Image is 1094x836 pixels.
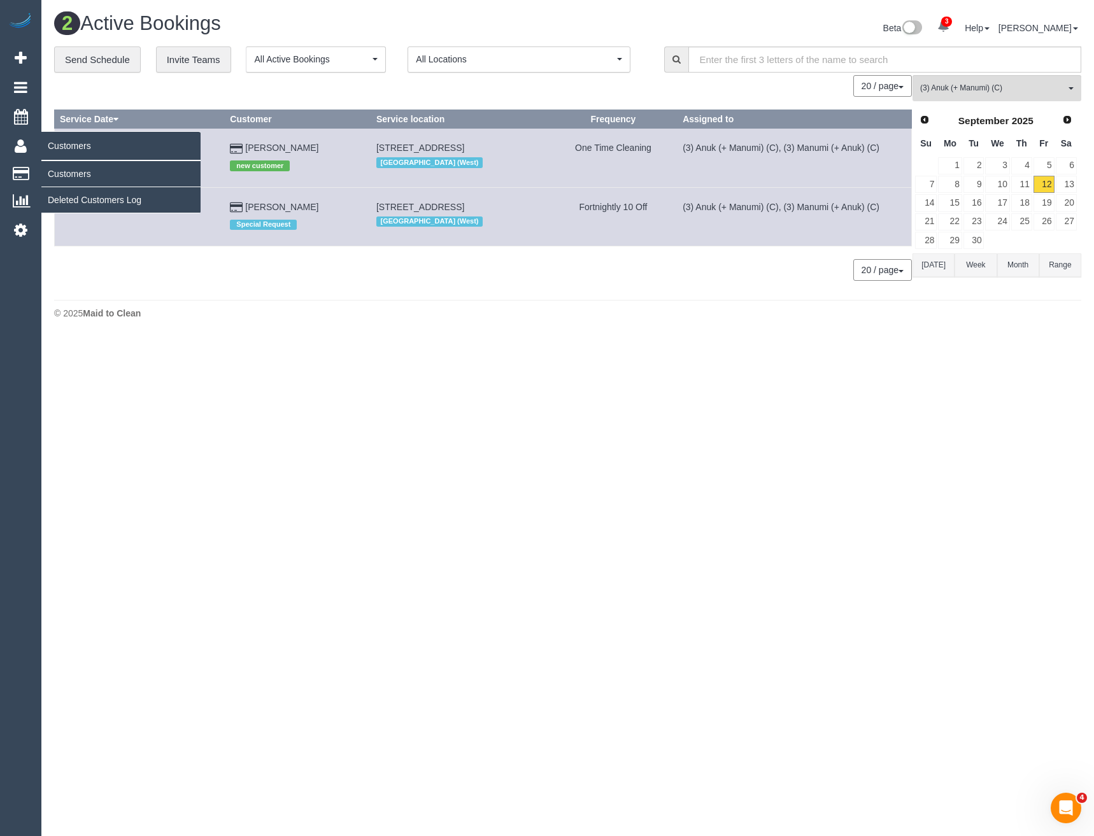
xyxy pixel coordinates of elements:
[156,46,231,73] a: Invite Teams
[246,46,386,73] button: All Active Bookings
[376,213,544,230] div: Location
[1056,213,1077,230] a: 27
[913,75,1081,95] ol: All Teams
[1012,115,1034,126] span: 2025
[688,46,1081,73] input: Enter the first 3 letters of the name to search
[41,131,201,160] span: Customers
[998,23,1078,33] a: [PERSON_NAME]
[920,138,932,148] span: Sunday
[245,143,318,153] a: [PERSON_NAME]
[985,194,1009,211] a: 17
[678,187,912,246] td: Assigned to
[920,83,1065,94] span: (3) Anuk (+ Manumi) (C)
[1011,176,1032,193] a: 11
[1011,194,1032,211] a: 18
[915,213,937,230] a: 21
[376,202,464,212] span: [STREET_ADDRESS]
[41,161,201,187] a: Customers
[963,232,984,249] a: 30
[225,129,371,187] td: Customer
[963,194,984,211] a: 16
[1056,176,1077,193] a: 13
[1039,138,1048,148] span: Friday
[944,138,956,148] span: Monday
[1011,157,1032,174] a: 4
[955,253,997,277] button: Week
[54,13,558,34] h1: Active Bookings
[1056,157,1077,174] a: 6
[549,129,677,187] td: Frequency
[41,160,201,213] ul: Customers
[1034,176,1055,193] a: 12
[230,203,243,212] i: Credit Card Payment
[54,46,141,73] a: Send Schedule
[1034,213,1055,230] a: 26
[1039,253,1081,277] button: Range
[371,187,549,246] td: Service location
[913,75,1081,101] button: (3) Anuk (+ Manumi) (C)
[55,129,225,187] td: Schedule date
[55,110,225,129] th: Service Date
[376,143,464,153] span: [STREET_ADDRESS]
[371,110,549,129] th: Service location
[915,194,937,211] a: 14
[1034,194,1055,211] a: 19
[938,157,962,174] a: 1
[230,220,297,230] span: Special Request
[678,129,912,187] td: Assigned to
[1058,111,1076,129] a: Next
[931,13,956,41] a: 3
[985,176,1009,193] a: 10
[371,129,549,187] td: Service location
[1011,213,1032,230] a: 25
[915,176,937,193] a: 7
[853,259,912,281] button: 20 / page
[938,213,962,230] a: 22
[965,23,990,33] a: Help
[549,110,677,129] th: Frequency
[938,194,962,211] a: 15
[1077,793,1087,803] span: 4
[915,232,937,249] a: 28
[1016,138,1027,148] span: Thursday
[991,138,1004,148] span: Wednesday
[678,110,912,129] th: Assigned to
[225,110,371,129] th: Customer
[416,53,614,66] span: All Locations
[254,53,369,66] span: All Active Bookings
[958,115,1009,126] span: September
[376,157,483,167] span: [GEOGRAPHIC_DATA] (West)
[901,20,922,37] img: New interface
[853,75,912,97] button: 20 / page
[969,138,979,148] span: Tuesday
[83,308,141,318] strong: Maid to Clean
[963,176,984,193] a: 9
[54,11,80,35] span: 2
[230,145,243,153] i: Credit Card Payment
[245,202,318,212] a: [PERSON_NAME]
[963,157,984,174] a: 2
[985,213,1009,230] a: 24
[549,187,677,246] td: Frequency
[913,253,955,277] button: [DATE]
[1061,138,1072,148] span: Saturday
[225,187,371,246] td: Customer
[997,253,1039,277] button: Month
[938,232,962,249] a: 29
[854,259,912,281] nav: Pagination navigation
[41,187,201,213] a: Deleted Customers Log
[916,111,934,129] a: Prev
[54,307,1081,320] div: © 2025
[376,216,483,227] span: [GEOGRAPHIC_DATA] (West)
[408,46,630,73] button: All Locations
[883,23,923,33] a: Beta
[55,187,225,246] td: Schedule date
[985,157,1009,174] a: 3
[1056,194,1077,211] a: 20
[1034,157,1055,174] a: 5
[963,213,984,230] a: 23
[1051,793,1081,823] iframe: Intercom live chat
[376,154,544,171] div: Location
[230,160,290,171] span: new customer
